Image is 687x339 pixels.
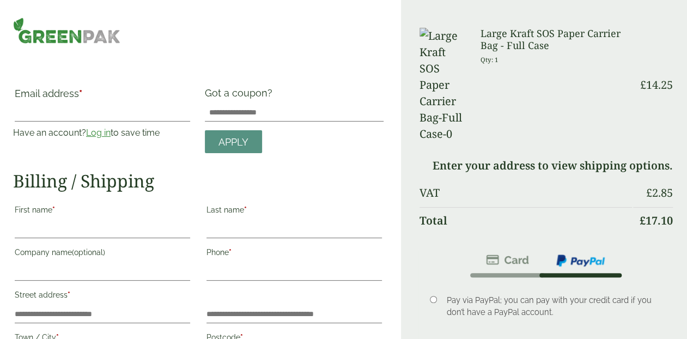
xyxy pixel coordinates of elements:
img: GreenPak Supplies [13,17,120,44]
img: Large Kraft SOS Paper Carrier Bag-Full Case-0 [420,28,468,142]
bdi: 2.85 [646,185,673,200]
label: Email address [15,89,190,104]
a: Log in [86,128,111,138]
span: Apply [218,136,248,148]
abbr: required [244,205,247,214]
abbr: required [79,88,82,99]
p: Pay via PayPal; you can pay with your credit card if you don’t have a PayPal account. [446,294,657,318]
abbr: required [68,290,70,299]
span: (optional) [72,248,105,257]
label: Company name [15,245,190,263]
bdi: 14.25 [640,77,673,92]
img: stripe.png [486,253,529,267]
a: Apply [205,130,262,154]
bdi: 17.10 [640,213,673,228]
span: £ [640,77,646,92]
label: Last name [206,202,382,221]
abbr: required [52,205,55,214]
small: Qty: 1 [481,56,498,64]
label: First name [15,202,190,221]
abbr: required [229,248,232,257]
th: VAT [420,180,632,206]
label: Got a coupon? [205,87,277,104]
img: ppcp-gateway.png [555,253,606,268]
label: Phone [206,245,382,263]
label: Street address [15,287,190,306]
span: £ [640,213,646,228]
p: Have an account? to save time [13,126,192,140]
span: £ [646,185,652,200]
h2: Billing / Shipping [13,171,384,191]
td: Enter your address to view shipping options. [420,153,673,179]
th: Total [420,207,632,234]
h3: Large Kraft SOS Paper Carrier Bag - Full Case [481,28,632,51]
